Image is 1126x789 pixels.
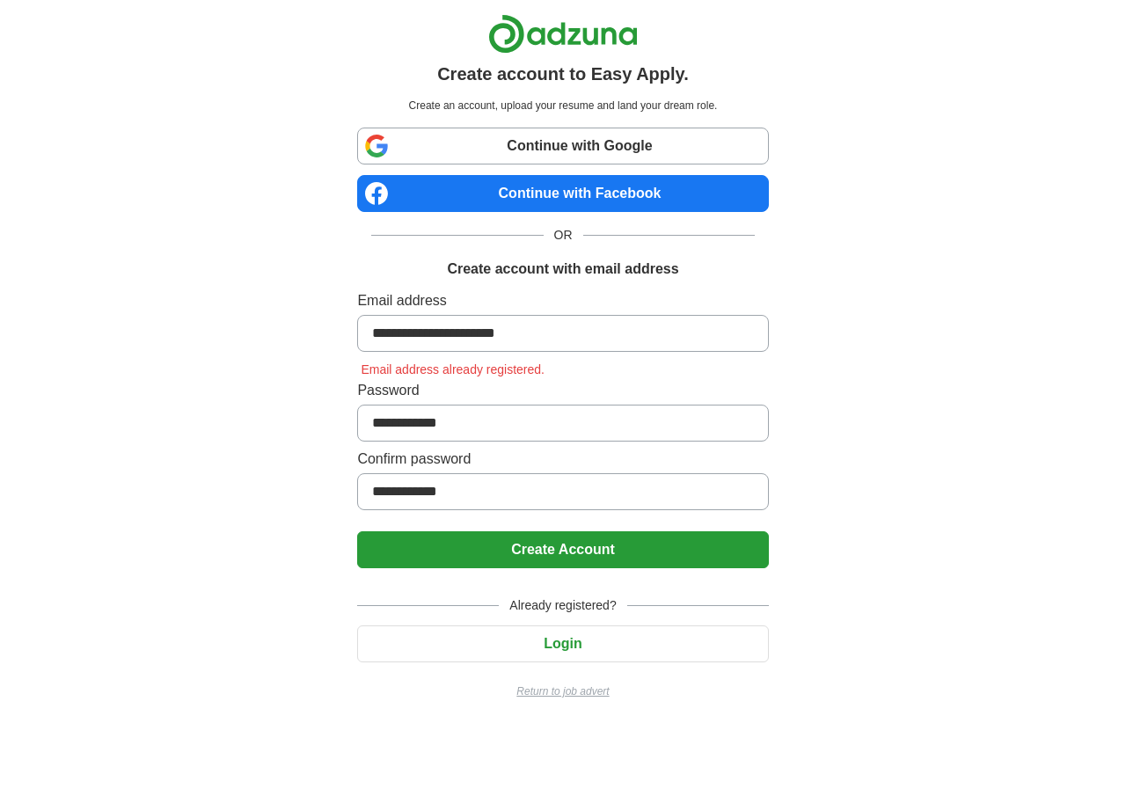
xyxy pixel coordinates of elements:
[357,362,548,376] span: Email address already registered.
[357,683,768,699] a: Return to job advert
[361,98,764,113] p: Create an account, upload your resume and land your dream role.
[357,636,768,651] a: Login
[357,531,768,568] button: Create Account
[357,128,768,164] a: Continue with Google
[544,226,583,245] span: OR
[357,625,768,662] button: Login
[499,596,626,615] span: Already registered?
[437,61,689,87] h1: Create account to Easy Apply.
[488,14,638,54] img: Adzuna logo
[357,290,768,311] label: Email address
[357,449,768,470] label: Confirm password
[357,175,768,212] a: Continue with Facebook
[447,259,678,280] h1: Create account with email address
[357,380,768,401] label: Password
